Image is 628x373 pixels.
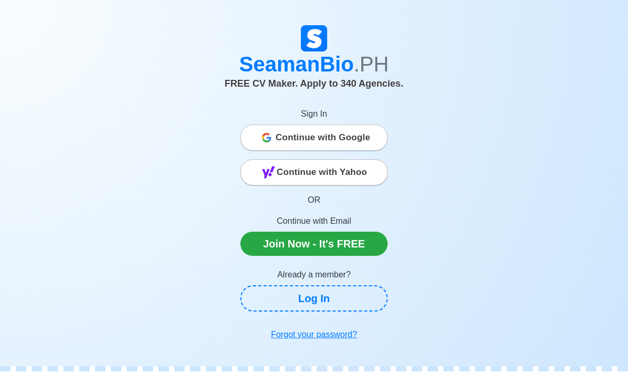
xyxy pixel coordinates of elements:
span: .PH [354,53,389,76]
a: Log In [240,285,388,312]
a: Forgot your password? [240,324,388,345]
p: Already a member? [240,268,388,281]
span: Continue with Google [276,127,370,148]
h1: SeamanBio [69,51,559,77]
p: Continue with Email [240,215,388,227]
span: Continue with Yahoo [277,162,367,183]
button: Continue with Yahoo [240,159,388,185]
u: Forgot your password? [271,330,357,339]
p: Sign In [240,108,388,120]
p: OR [240,194,388,206]
a: Join Now - It's FREE [240,232,388,256]
button: Continue with Google [240,125,388,151]
span: FREE CV Maker. Apply to 340 Agencies. [225,78,403,89]
img: Logo [301,25,327,51]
